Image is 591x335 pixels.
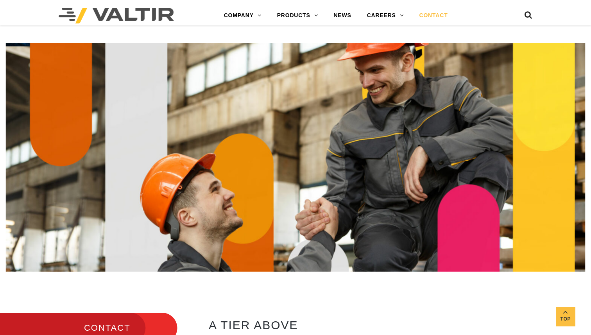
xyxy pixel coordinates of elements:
[269,8,326,23] a: PRODUCTS
[216,8,269,23] a: COMPANY
[556,315,575,324] span: Top
[556,307,575,326] a: Top
[209,319,570,331] h2: A TIER ABOVE
[359,8,412,23] a: CAREERS
[412,8,456,23] a: CONTACT
[59,8,174,23] img: Valtir
[326,8,359,23] a: NEWS
[6,43,585,272] img: Contact_1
